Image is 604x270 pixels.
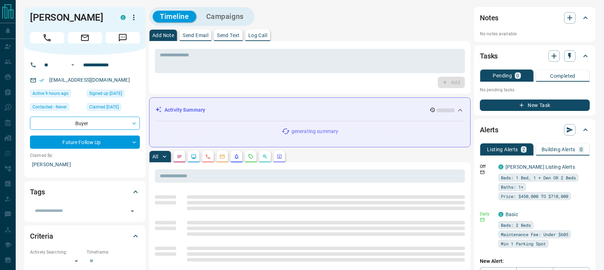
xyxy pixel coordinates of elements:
div: Fri Aug 15 2025 [30,90,83,100]
p: No pending tasks [480,85,590,95]
div: Tags [30,183,140,200]
div: Criteria [30,228,140,245]
div: Notes [480,9,590,26]
svg: Email Verified [39,78,44,83]
button: Open [68,61,77,69]
p: Log Call [248,33,267,38]
div: condos.ca [498,164,503,169]
a: Basic [506,212,518,217]
button: Open [127,206,137,216]
div: Buyer [30,117,140,130]
svg: Email [480,170,485,175]
svg: Listing Alerts [234,154,239,159]
svg: Calls [205,154,211,159]
svg: Emails [219,154,225,159]
span: Baths: 1+ [501,183,523,190]
div: condos.ca [498,212,503,217]
span: Active 9 hours ago [32,90,68,97]
h1: [PERSON_NAME] [30,12,110,23]
a: [EMAIL_ADDRESS][DOMAIN_NAME] [49,77,130,83]
p: 2 [522,147,525,152]
span: Min 1 Parking Spot [501,240,546,247]
p: 0 [516,73,519,78]
span: Call [30,32,64,44]
div: Tasks [480,47,590,65]
p: Send Text [217,33,240,38]
span: Email [68,32,102,44]
div: Alerts [480,121,590,138]
span: Signed up [DATE] [89,90,122,97]
span: Price: $450,000 TO $710,000 [501,193,568,200]
svg: Opportunities [262,154,268,159]
button: Timeline [153,11,196,22]
p: No notes available [480,31,590,37]
a: [PERSON_NAME] Listing Alerts [506,164,575,170]
p: Timeframe: [87,249,140,255]
svg: Requests [248,154,254,159]
span: Message [106,32,140,44]
div: Activity Summary [155,103,465,117]
svg: Lead Browsing Activity [191,154,197,159]
p: Listing Alerts [487,147,518,152]
svg: Agent Actions [276,154,282,159]
span: Contacted - Never [32,103,67,111]
h2: Alerts [480,124,498,136]
h2: Tags [30,186,45,198]
svg: Email [480,217,485,222]
div: Sun Feb 02 2020 [87,103,140,113]
p: 0 [580,147,583,152]
span: Beds: 1 Bed, 1 + Den OR 2 Beds [501,174,576,181]
p: [PERSON_NAME] [30,159,140,170]
span: Maintenance Fee: Under $605 [501,231,568,238]
h2: Notes [480,12,498,24]
p: Building Alerts [542,147,575,152]
div: Future Follow Up [30,136,140,149]
div: condos.ca [121,15,126,20]
div: Sun Feb 02 2020 [87,90,140,100]
svg: Notes [177,154,182,159]
p: Add Note [152,33,174,38]
p: Off [480,163,494,170]
span: Beds: 2 Beds [501,221,531,229]
p: New Alert: [480,258,590,265]
p: Pending [493,73,512,78]
p: Completed [550,73,575,78]
button: New Task [480,100,590,111]
p: All [152,154,158,159]
p: Claimed By: [30,152,140,159]
button: Campaigns [199,11,251,22]
p: Actively Searching: [30,249,83,255]
h2: Criteria [30,230,53,242]
p: Daily [480,211,494,217]
p: Send Email [183,33,208,38]
p: generating summary [291,128,338,135]
p: Activity Summary [164,106,205,114]
span: Claimed [DATE] [89,103,119,111]
h2: Tasks [480,50,498,62]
